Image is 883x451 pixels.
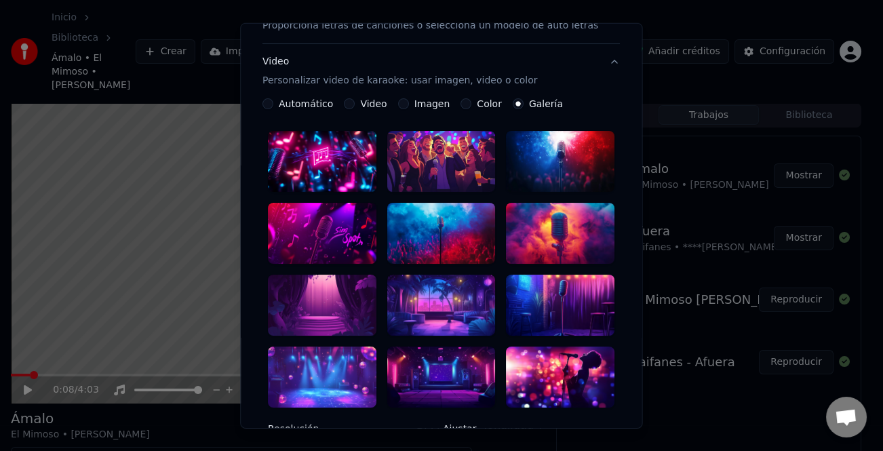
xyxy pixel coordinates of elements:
label: Imagen [414,99,450,109]
label: Color [477,99,503,109]
label: Resolución [268,424,437,433]
p: Proporciona letras de canciones o selecciona un modelo de auto letras [262,19,598,33]
div: Video [262,55,537,87]
p: Personalizar video de karaoke: usar imagen, video o color [262,74,537,87]
label: Galería [529,99,563,109]
label: Ajustar [443,424,578,433]
button: VideoPersonalizar video de karaoke: usar imagen, video o color [262,44,620,98]
label: Automático [279,99,333,109]
label: Video [361,99,387,109]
